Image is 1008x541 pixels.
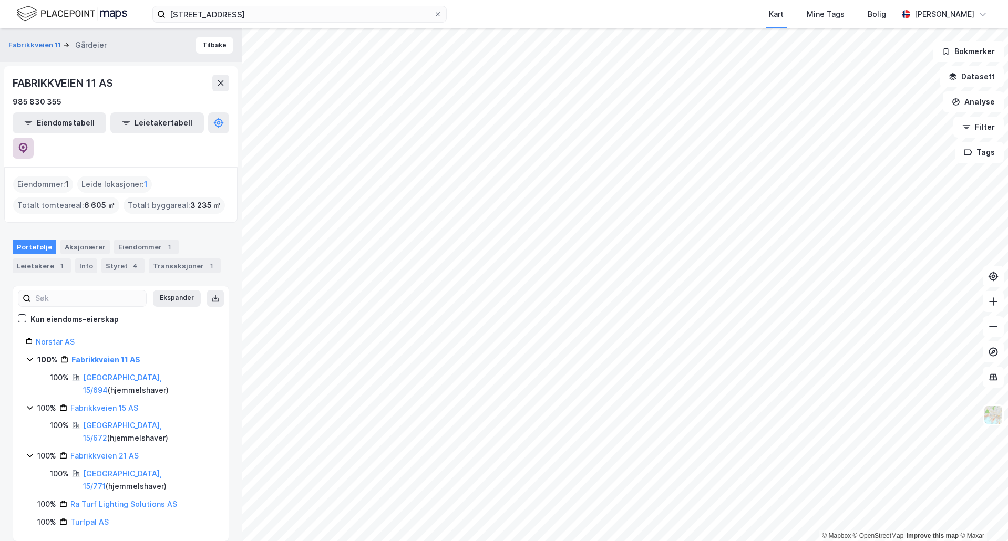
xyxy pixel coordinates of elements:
div: Aksjonærer [60,240,110,254]
div: Eiendommer [114,240,179,254]
div: Transaksjoner [149,258,221,273]
div: Kun eiendoms-eierskap [30,313,119,326]
div: Bolig [868,8,886,20]
input: Søk på adresse, matrikkel, gårdeiere, leietakere eller personer [166,6,434,22]
img: Z [983,405,1003,425]
div: 100% [37,516,56,528]
span: 6 605 ㎡ [84,199,115,212]
div: 100% [37,498,56,511]
div: Kart [769,8,784,20]
button: Leietakertabell [110,112,204,133]
span: 1 [144,178,148,191]
button: Datasett [940,66,1004,87]
a: Fabrikkveien 11 AS [71,355,140,364]
div: 100% [37,402,56,414]
div: 4 [130,261,140,271]
div: Totalt tomteareal : [13,197,119,214]
div: FABRIKKVEIEN 11 AS [13,75,115,91]
div: Eiendommer : [13,176,73,193]
a: OpenStreetMap [853,532,904,539]
a: [GEOGRAPHIC_DATA], 15/771 [83,469,162,491]
a: Fabrikkveien 21 AS [70,451,139,460]
a: Turfpal AS [70,517,109,526]
div: Leide lokasjoner : [77,176,152,193]
div: Totalt byggareal : [124,197,225,214]
div: Styret [101,258,145,273]
div: Info [75,258,97,273]
button: Eiendomstabell [13,112,106,133]
div: 1 [56,261,67,271]
div: 100% [37,450,56,462]
div: 100% [50,419,69,432]
div: Kontrollprogram for chat [955,491,1008,541]
a: Ra Turf Lighting Solutions AS [70,500,177,508]
input: Søk [31,290,146,306]
a: Improve this map [907,532,959,539]
div: ( hjemmelshaver ) [83,467,216,493]
span: 3 235 ㎡ [190,199,221,212]
div: 100% [50,371,69,384]
a: [GEOGRAPHIC_DATA], 15/694 [83,373,162,394]
div: 100% [50,467,69,480]
div: 100% [37,353,57,366]
div: Portefølje [13,240,56,254]
button: Filter [953,117,1004,138]
div: 1 [164,242,174,252]
div: ( hjemmelshaver ) [83,371,216,397]
div: ( hjemmelshaver ) [83,419,216,444]
div: Gårdeier [75,39,107,51]
button: Bokmerker [933,41,1004,62]
div: 1 [206,261,217,271]
button: Analyse [943,91,1004,112]
button: Tilbake [196,37,233,54]
span: 1 [65,178,69,191]
img: logo.f888ab2527a4732fd821a326f86c7f29.svg [17,5,127,23]
button: Tags [955,142,1004,163]
iframe: Chat Widget [955,491,1008,541]
button: Fabrikkveien 11 [8,40,63,50]
a: Mapbox [822,532,851,539]
div: 985 830 355 [13,96,61,108]
div: Mine Tags [807,8,845,20]
a: [GEOGRAPHIC_DATA], 15/672 [83,421,162,442]
div: Leietakere [13,258,71,273]
a: Fabrikkveien 15 AS [70,403,138,412]
button: Ekspander [153,290,201,307]
a: Norstar AS [36,337,75,346]
div: [PERSON_NAME] [914,8,974,20]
